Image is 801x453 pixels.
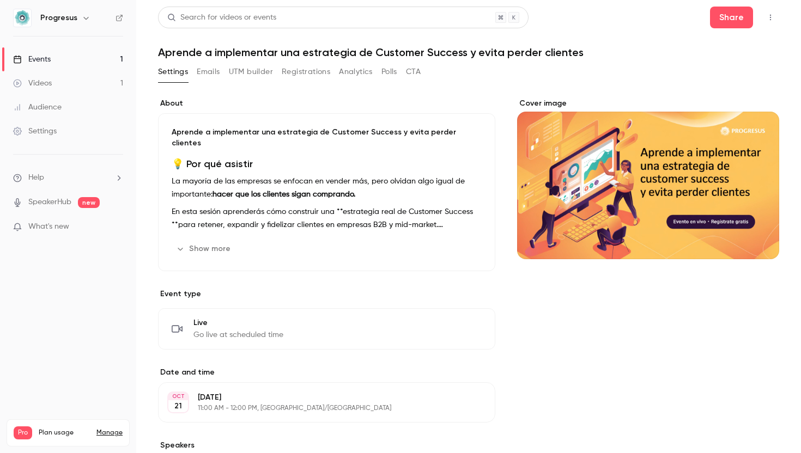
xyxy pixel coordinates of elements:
p: 21 [174,401,182,412]
button: Show more [172,240,237,258]
button: Emails [197,63,220,81]
section: Cover image [517,98,779,259]
label: About [158,98,495,109]
a: Manage [96,428,123,437]
p: Event type [158,289,495,299]
button: Analytics [339,63,373,81]
span: What's new [28,221,69,232]
h1: 💡 Por qué asistir [172,157,482,170]
button: UTM builder [229,63,273,81]
label: Speakers [158,440,495,451]
span: Live [193,317,283,328]
div: OCT [168,393,188,400]
span: new [78,197,100,208]
div: Audience [13,102,62,113]
span: Go live at scheduled time [193,329,283,340]
label: Cover image [517,98,779,109]
img: Progresus [14,9,31,27]
span: Plan usage [39,428,90,437]
span: Pro [14,426,32,439]
a: SpeakerHub [28,197,71,208]
label: Date and time [158,367,495,378]
li: help-dropdown-opener [13,172,123,183]
span: Help [28,172,44,183]
strong: hacer que los clientes sigan comprando. [213,191,355,198]
div: Settings [13,126,57,137]
button: Polls [381,63,397,81]
p: 11:00 AM - 12:00 PM, [GEOGRAPHIC_DATA]/[GEOGRAPHIC_DATA] [198,404,438,413]
p: En esta sesión aprenderás cómo construir una **estrategia real de Customer Success **para retener... [172,205,482,231]
button: Settings [158,63,188,81]
iframe: Noticeable Trigger [110,222,123,232]
h1: Aprende a implementar una estrategia de Customer Success y evita perder clientes [158,46,779,59]
button: Share [710,7,753,28]
div: Videos [13,78,52,89]
div: Search for videos or events [167,12,276,23]
button: Registrations [282,63,330,81]
p: Aprende a implementar una estrategia de Customer Success y evita perder clientes [172,127,482,149]
h6: Progresus [40,13,77,23]
button: CTA [406,63,421,81]
p: La mayoría de las empresas se enfocan en vender más, pero olvidan algo igual de importante: [172,175,482,201]
div: Events [13,54,51,65]
p: [DATE] [198,392,438,403]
